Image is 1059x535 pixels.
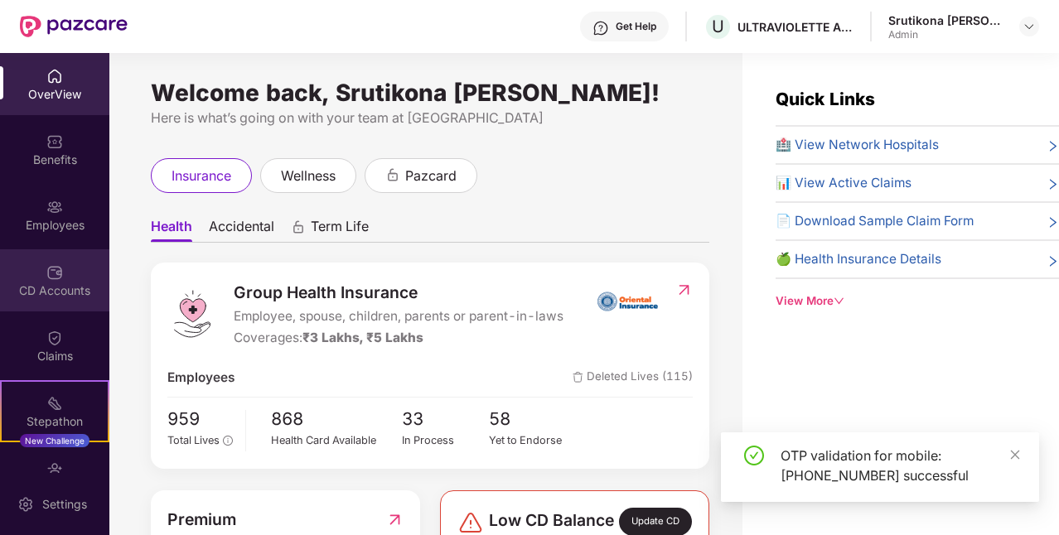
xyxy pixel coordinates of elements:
div: Yet to Endorse [489,432,577,449]
span: right [1047,176,1059,193]
div: Stepathon [2,413,108,430]
div: Coverages: [234,328,563,348]
div: Here is what’s going on with your team at [GEOGRAPHIC_DATA] [151,108,709,128]
span: U [712,17,724,36]
span: Accidental [209,218,274,242]
div: Get Help [616,20,656,33]
img: insurerIcon [597,280,659,321]
img: RedirectIcon [675,282,693,298]
span: close [1009,449,1021,460]
img: svg+xml;base64,PHN2ZyBpZD0iQ0RfQWNjb3VudHMiIGRhdGEtbmFtZT0iQ0QgQWNjb3VudHMiIHhtbG5zPSJodHRwOi8vd3... [46,264,63,281]
span: 33 [402,406,490,433]
span: Total Lives [167,434,220,446]
div: New Challenge [20,434,89,447]
span: ₹3 Lakhs, ₹5 Lakhs [302,330,423,345]
span: Premium [167,507,236,532]
span: 📄 Download Sample Claim Form [776,211,974,231]
span: right [1047,214,1059,231]
div: Welcome back, Srutikona [PERSON_NAME]! [151,86,709,99]
span: pazcard [405,166,457,186]
span: Quick Links [776,89,875,109]
span: Employees [167,368,235,388]
span: Deleted Lives (115) [573,368,693,388]
span: Group Health Insurance [234,280,563,305]
div: Srutikona [PERSON_NAME] [888,12,1004,28]
span: check-circle [744,446,764,465]
div: ULTRAVIOLETTE AUTOMOTIVE PRIVATE LIMITED [737,19,853,35]
img: svg+xml;base64,PHN2ZyBpZD0iQ2xhaW0iIHhtbG5zPSJodHRwOi8vd3d3LnczLm9yZy8yMDAwL3N2ZyIgd2lkdGg9IjIwIi... [46,330,63,346]
span: right [1047,138,1059,155]
span: down [834,296,844,306]
span: 🏥 View Network Hospitals [776,135,939,155]
span: 58 [489,406,577,433]
span: insurance [172,166,231,186]
img: New Pazcare Logo [20,16,128,37]
span: right [1047,253,1059,269]
img: svg+xml;base64,PHN2ZyBpZD0iSGVscC0zMngzMiIgeG1sbnM9Imh0dHA6Ly93d3cudzMub3JnLzIwMDAvc3ZnIiB3aWR0aD... [592,20,609,36]
img: svg+xml;base64,PHN2ZyBpZD0iSG9tZSIgeG1sbnM9Imh0dHA6Ly93d3cudzMub3JnLzIwMDAvc3ZnIiB3aWR0aD0iMjAiIG... [46,68,63,84]
div: OTP validation for mobile: [PHONE_NUMBER] successful [781,446,1019,485]
img: RedirectIcon [386,507,404,532]
div: In Process [402,432,490,449]
span: 868 [271,406,402,433]
div: View More [776,292,1059,310]
div: animation [385,167,400,182]
img: svg+xml;base64,PHN2ZyBpZD0iRW5kb3JzZW1lbnRzIiB4bWxucz0iaHR0cDovL3d3dy53My5vcmcvMjAwMC9zdmciIHdpZH... [46,460,63,477]
img: svg+xml;base64,PHN2ZyB4bWxucz0iaHR0cDovL3d3dy53My5vcmcvMjAwMC9zdmciIHdpZHRoPSIyMSIgaGVpZ2h0PSIyMC... [46,395,63,412]
div: Health Card Available [271,432,402,449]
span: info-circle [223,436,232,445]
div: animation [291,219,306,234]
span: wellness [281,166,336,186]
div: Settings [37,496,92,513]
img: svg+xml;base64,PHN2ZyBpZD0iRW1wbG95ZWVzIiB4bWxucz0iaHR0cDovL3d3dy53My5vcmcvMjAwMC9zdmciIHdpZHRoPS... [46,199,63,215]
img: logo [167,289,217,339]
img: deleteIcon [573,372,583,383]
div: Admin [888,28,1004,41]
span: 🍏 Health Insurance Details [776,249,941,269]
span: Term Life [311,218,369,242]
span: Health [151,218,192,242]
img: svg+xml;base64,PHN2ZyBpZD0iRHJvcGRvd24tMzJ4MzIiIHhtbG5zPSJodHRwOi8vd3d3LnczLm9yZy8yMDAwL3N2ZyIgd2... [1023,20,1036,33]
span: 959 [167,406,233,433]
img: svg+xml;base64,PHN2ZyBpZD0iU2V0dGluZy0yMHgyMCIgeG1sbnM9Imh0dHA6Ly93d3cudzMub3JnLzIwMDAvc3ZnIiB3aW... [17,496,34,513]
span: 📊 View Active Claims [776,173,912,193]
img: svg+xml;base64,PHN2ZyBpZD0iQmVuZWZpdHMiIHhtbG5zPSJodHRwOi8vd3d3LnczLm9yZy8yMDAwL3N2ZyIgd2lkdGg9Ij... [46,133,63,150]
span: Employee, spouse, children, parents or parent-in-laws [234,306,563,326]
